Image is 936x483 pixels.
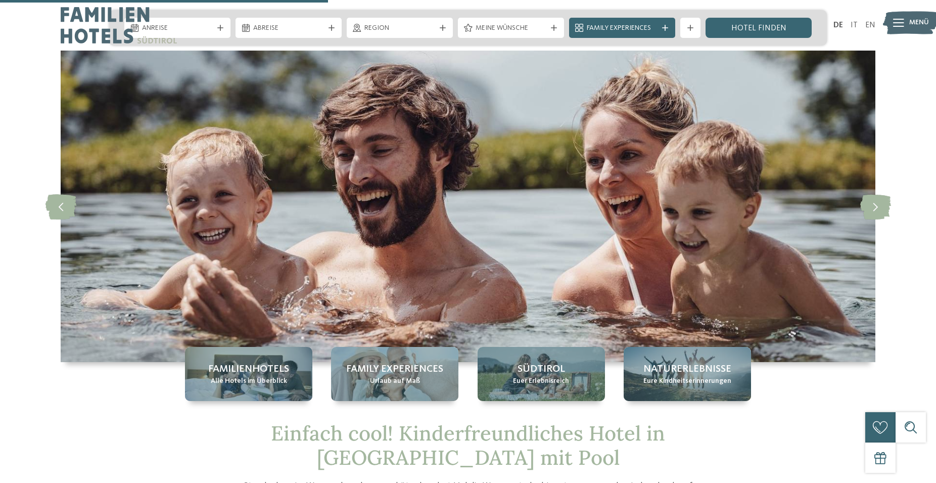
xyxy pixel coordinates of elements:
span: Familienhotels [208,362,289,376]
span: Family Experiences [346,362,443,376]
span: Naturerlebnisse [643,362,731,376]
span: Einfach cool! Kinderfreundliches Hotel in [GEOGRAPHIC_DATA] mit Pool [271,420,665,470]
span: Eure Kindheitserinnerungen [643,376,731,386]
span: Menü [909,18,929,28]
a: DE [833,21,843,29]
a: Kinderfreundliches Hotel in Südtirol mit Pool gesucht? Familienhotels Alle Hotels im Überblick [185,347,312,401]
a: Kinderfreundliches Hotel in Südtirol mit Pool gesucht? Naturerlebnisse Eure Kindheitserinnerungen [624,347,751,401]
span: Südtirol [518,362,565,376]
a: Kinderfreundliches Hotel in Südtirol mit Pool gesucht? Family Experiences Urlaub auf Maß [331,347,458,401]
img: Kinderfreundliches Hotel in Südtirol mit Pool gesucht? [61,51,875,362]
a: IT [851,21,858,29]
a: EN [865,21,875,29]
a: Kinderfreundliches Hotel in Südtirol mit Pool gesucht? Südtirol Euer Erlebnisreich [478,347,605,401]
span: Alle Hotels im Überblick [211,376,287,386]
span: Urlaub auf Maß [370,376,420,386]
span: Euer Erlebnisreich [513,376,569,386]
